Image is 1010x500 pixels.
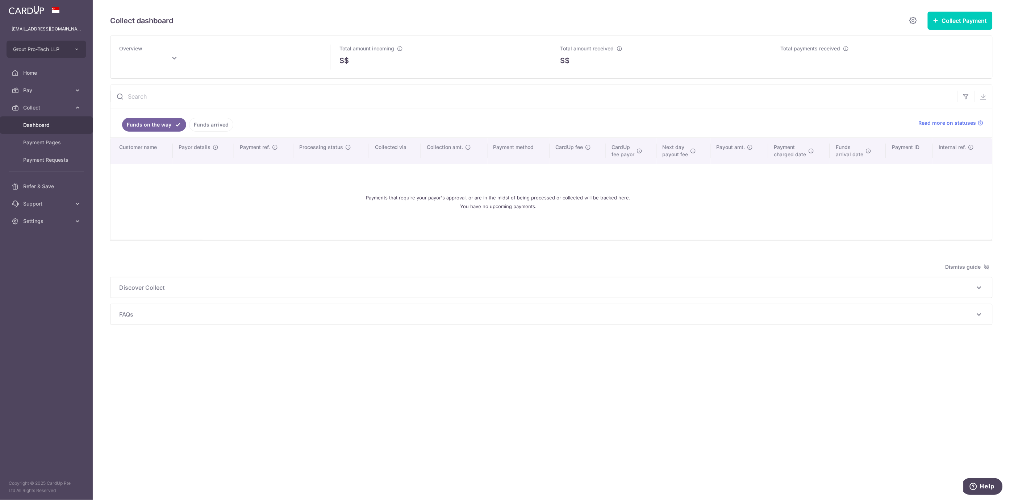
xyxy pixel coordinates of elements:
span: Dismiss guide [946,263,990,271]
span: Payment Requests [23,156,71,164]
a: Funds arrived [189,118,233,132]
span: Refer & Save [23,183,71,190]
input: Search [110,85,957,108]
span: Overview [119,45,142,51]
a: Read more on statuses [919,119,984,127]
th: Collected via [369,138,421,164]
span: Collect [23,104,71,111]
a: Funds on the way [122,118,186,132]
span: Help [16,5,31,12]
span: Support [23,200,71,207]
span: S$ [560,55,569,66]
span: CardUp fee [556,144,583,151]
p: FAQs [119,310,984,319]
th: Payment ID [886,138,933,164]
th: Payment method [488,138,550,164]
span: Total amount received [560,45,614,51]
span: Total payments received [781,45,840,51]
span: Funds arrival date [836,144,863,158]
span: Collection amt. [427,144,463,151]
span: CardUp fee payor [612,144,635,158]
span: Read more on statuses [919,119,976,127]
h5: Collect dashboard [110,15,173,26]
span: Payment charged date [774,144,806,158]
span: FAQs [119,310,975,319]
img: CardUp [9,6,44,15]
th: Customer name [110,138,173,164]
p: [EMAIL_ADDRESS][DOMAIN_NAME] [12,25,81,33]
button: Grout Pro-Tech LLP [7,41,86,58]
span: Discover Collect [119,283,975,292]
span: Grout Pro-Tech LLP [13,46,67,53]
span: Dashboard [23,121,71,129]
span: Payment Pages [23,139,71,146]
div: Payments that require your payor's approval, or are in the midst of being processed or collected ... [119,170,877,234]
span: Home [23,69,71,77]
span: Payout amt. [717,144,745,151]
span: Payment ref. [240,144,270,151]
span: Processing status [299,144,343,151]
span: Total amount incoming [340,45,395,51]
p: Discover Collect [119,283,984,292]
span: Settings [23,218,71,225]
span: Internal ref. [939,144,966,151]
iframe: Opens a widget where you can find more information [964,478,1003,496]
span: Payor details [179,144,210,151]
span: Next day payout fee [663,144,688,158]
span: Pay [23,87,71,94]
span: S$ [340,55,349,66]
button: Collect Payment [928,12,993,30]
